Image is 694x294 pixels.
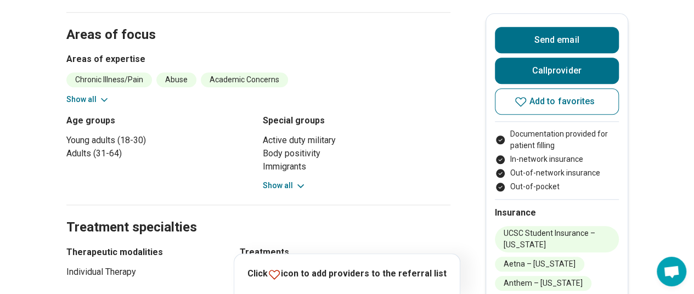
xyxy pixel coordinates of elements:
h3: Areas of expertise [66,53,450,66]
li: Abuse [156,72,196,87]
li: Aetna – [US_STATE] [495,257,584,272]
h2: Treatment specialties [66,192,450,237]
li: Out-of-pocket [495,181,619,193]
li: UCSC Student Insurance – [US_STATE] [495,226,619,252]
h3: Age groups [66,114,254,127]
li: Active duty military [263,134,450,147]
li: Academic Concerns [201,72,288,87]
h3: Treatments [240,246,450,259]
li: Body positivity [263,147,450,160]
div: Open chat [657,257,686,286]
h2: Insurance [495,206,619,219]
ul: Payment options [495,128,619,193]
span: Add to favorites [529,97,595,106]
button: Add to favorites [495,88,619,115]
button: Send email [495,27,619,53]
h3: Special groups [263,114,450,127]
li: Individual Therapy [66,265,220,279]
li: Out-of-network insurance [495,167,619,179]
button: Show all [263,180,306,191]
li: Immigrants [263,160,450,173]
li: Chronic Illness/Pain [66,72,152,87]
p: Click icon to add providers to the referral list [247,267,447,281]
button: Show all [66,94,110,105]
li: Anthem – [US_STATE] [495,276,591,291]
li: Adults (31-64) [66,147,254,160]
li: Documentation provided for patient filling [495,128,619,151]
li: Young adults (18-30) [66,134,254,147]
h3: Therapeutic modalities [66,246,220,259]
li: In-network insurance [495,154,619,165]
button: Callprovider [495,58,619,84]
